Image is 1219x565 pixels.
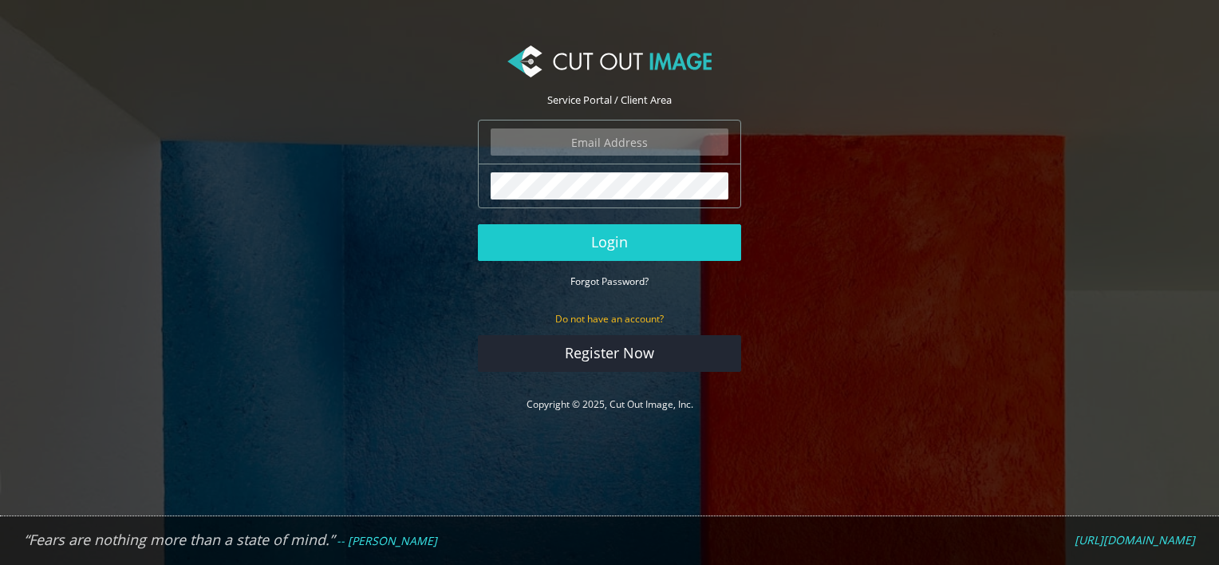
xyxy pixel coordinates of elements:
button: Login [478,224,741,261]
a: Forgot Password? [570,274,649,288]
em: “Fears are nothing more than a state of mind.” [24,530,334,549]
em: [URL][DOMAIN_NAME] [1075,532,1195,547]
span: Service Portal / Client Area [547,93,672,107]
a: Register Now [478,335,741,372]
small: Do not have an account? [555,312,664,326]
a: Copyright © 2025, Cut Out Image, Inc. [527,397,693,411]
a: [URL][DOMAIN_NAME] [1075,533,1195,547]
input: Email Address [491,128,728,156]
img: Cut Out Image [507,45,712,77]
em: -- [PERSON_NAME] [337,533,437,548]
